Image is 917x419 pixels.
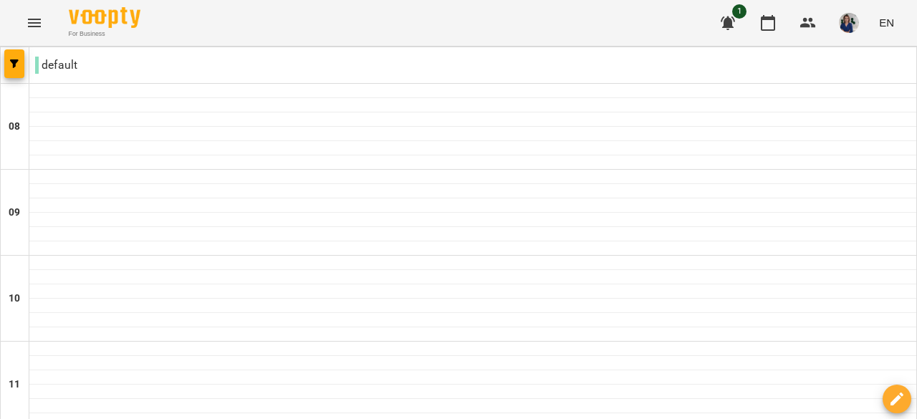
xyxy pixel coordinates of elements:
button: EN [873,9,900,36]
img: 972e9619a9bb327d5cb6c760d1099bef.jpeg [839,13,859,33]
h6: 11 [9,377,20,392]
button: Menu [17,6,52,40]
span: For Business [69,29,140,39]
span: EN [879,15,894,30]
span: 1 [732,4,746,19]
h6: 08 [9,119,20,135]
h6: 09 [9,205,20,221]
img: Voopty Logo [69,7,140,28]
p: default [35,57,77,74]
h6: 10 [9,291,20,307]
